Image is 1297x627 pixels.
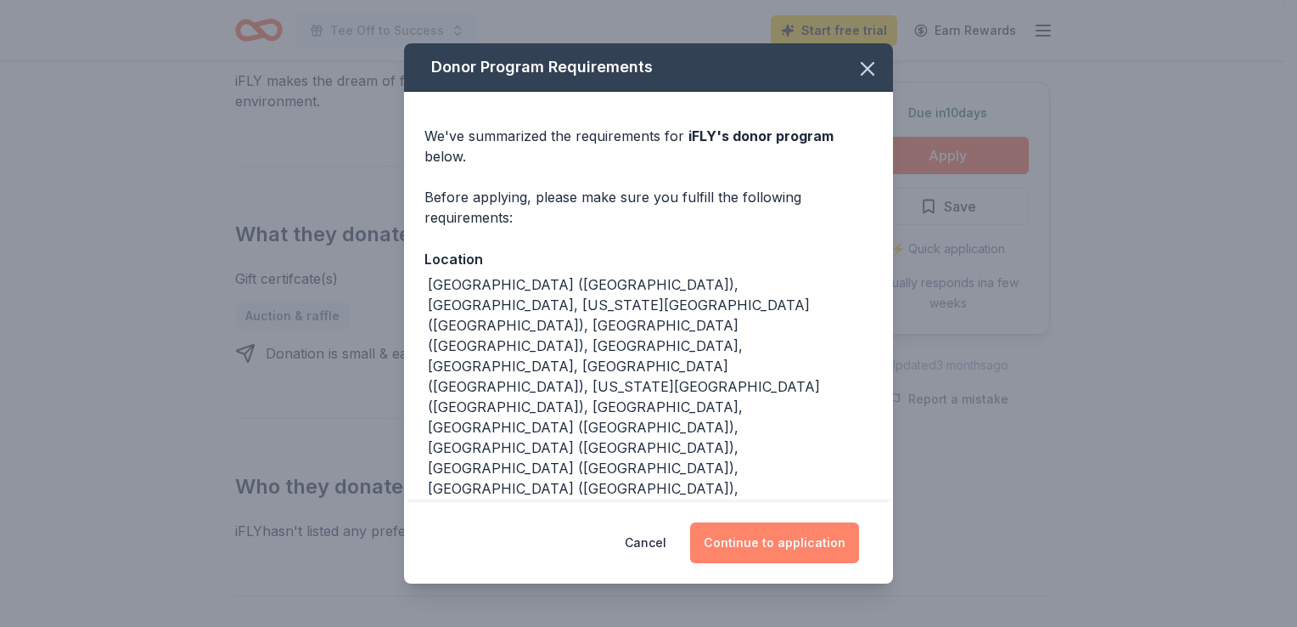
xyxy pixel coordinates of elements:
[625,522,666,563] button: Cancel
[424,248,873,270] div: Location
[424,187,873,228] div: Before applying, please make sure you fulfill the following requirements:
[424,126,873,167] div: We've summarized the requirements for below.
[404,43,893,92] div: Donor Program Requirements
[688,127,834,144] span: iFLY 's donor program
[690,522,859,563] button: Continue to application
